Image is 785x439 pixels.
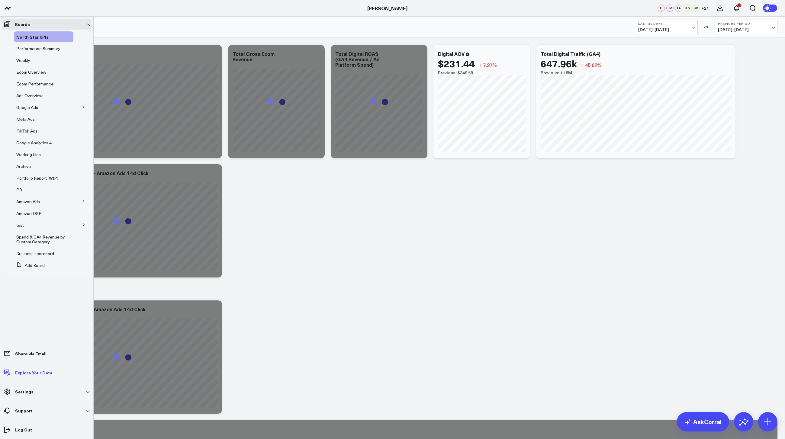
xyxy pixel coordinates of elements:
[16,251,54,256] a: Business scorecard
[483,62,497,68] span: 7.27%
[16,176,58,181] a: Portfolio Report [WIP]
[16,199,40,204] a: Amazon Ads
[16,235,68,244] a: Spend & GA4 Revenue by Custom Category
[2,424,92,435] a: Log Out
[15,351,47,356] p: Share via Email
[16,140,52,146] span: Google Analytics 4
[16,210,42,216] span: Amazon DSP
[16,34,49,39] a: North Star KPIs
[16,163,31,169] span: Archive
[16,105,38,110] a: Google Ads
[15,408,33,413] p: Support
[16,187,22,193] span: PR
[16,69,46,75] span: Ecom Overview
[233,50,275,62] div: Total Gross Ecom Revenue
[16,187,22,192] a: PR
[638,27,694,32] span: [DATE] - [DATE]
[335,50,380,68] div: Total Digital ROAS (GA4 Revenue / Ad Platform Spend)
[14,260,45,271] button: Add Board
[16,222,24,228] span: test
[438,58,475,69] div: $231.44
[15,389,34,394] p: Settings
[16,175,58,181] span: Portfolio Report [WIP]
[16,152,41,157] a: Working files
[479,61,482,69] span: ↓
[666,5,674,12] div: LM
[701,6,709,10] span: + 21
[16,82,53,86] a: Ecom Performance
[715,20,777,34] button: Previous Period[DATE]-[DATE]
[438,70,526,75] div: Previous: $249.58
[438,50,465,57] div: Digital AOV
[16,140,52,145] a: Google Analytics 4
[16,234,65,245] span: Spend & GA4 Revenue by Custom Category
[638,22,694,25] b: Last 30 Days
[16,57,30,63] span: Weekly
[635,20,698,34] button: Last 30 Days[DATE]-[DATE]
[718,22,774,25] b: Previous Period
[684,5,691,12] div: RG
[16,93,43,98] a: Ads Overview
[581,61,584,69] span: ↓
[16,81,53,87] span: Ecom Performance
[16,70,46,75] a: Ecom Overview
[15,370,52,375] p: Explore Your Data
[16,116,35,122] span: Meta Ads
[541,50,600,57] div: Total Digital Traffic (GA4)
[15,427,32,432] p: Log Out
[16,46,60,51] a: Performance Summary
[585,62,602,68] span: 45.02%
[16,129,37,133] a: TikTok Ads
[718,27,774,32] span: [DATE] - [DATE]
[737,3,741,7] div: 6
[693,5,700,12] div: KK
[16,211,42,216] a: Amazon DSP
[541,70,731,75] div: Previous: 1.18M
[16,128,37,134] span: TikTok Ads
[16,223,24,228] a: test
[701,5,709,12] button: +21
[367,5,407,11] a: [PERSON_NAME]
[541,58,577,69] div: 647.96k
[16,104,38,110] span: Google Ads
[16,58,30,63] a: Weekly
[15,22,30,27] p: Boards
[16,117,35,122] a: Meta Ads
[677,412,729,431] a: AskCorral
[658,5,665,12] div: AL
[16,34,49,40] span: North Star KPIs
[701,25,712,29] div: VS
[675,5,682,12] div: AA
[16,164,31,169] a: Archive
